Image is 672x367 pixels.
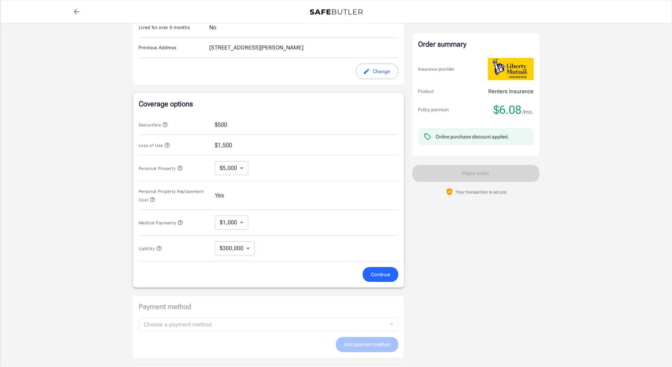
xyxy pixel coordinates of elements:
button: Loss of Use [139,141,170,149]
span: Loss of Use [139,143,170,148]
a: back to quotes [69,5,84,19]
p: Product [418,88,434,95]
button: Personal Property Replacement Cost [139,187,209,204]
button: Continue [363,267,398,282]
span: /mo. [522,107,534,117]
p: Lived for over 6 months [139,24,209,31]
span: Deductible [139,123,168,128]
button: $1,500 [215,141,232,149]
p: Previous Address [139,44,209,51]
button: $500 [215,120,227,129]
button: Yes [215,191,224,200]
button: Medical Payments [139,218,183,227]
div: $5,000 [215,161,248,175]
button: Deductible [139,120,168,129]
span: Personal Property Replacement Cost [139,189,204,202]
span: Medical Payments [139,220,183,225]
p: Your transaction is secure [456,189,507,195]
div: $300,000 [215,241,255,255]
p: Policy premium [418,106,449,113]
span: Continue [371,270,390,279]
p: Insurance provider [418,66,454,73]
div: Online purchase discount applied. [436,133,509,140]
span: $6.08 [494,103,521,117]
p: Coverage options [139,99,398,109]
div: [STREET_ADDRESS][PERSON_NAME] [209,43,303,52]
span: Personal Property [139,166,183,171]
button: edit [356,64,398,79]
p: Renters Insurance [488,87,534,96]
img: Liberty Mutual [488,58,534,80]
button: Liability [139,244,162,253]
img: Back to quotes [310,9,363,15]
div: Order summary [418,39,534,49]
div: No [209,23,216,32]
span: Liability [139,246,162,251]
div: $1,000 [215,215,248,230]
button: Personal Property [139,164,183,172]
